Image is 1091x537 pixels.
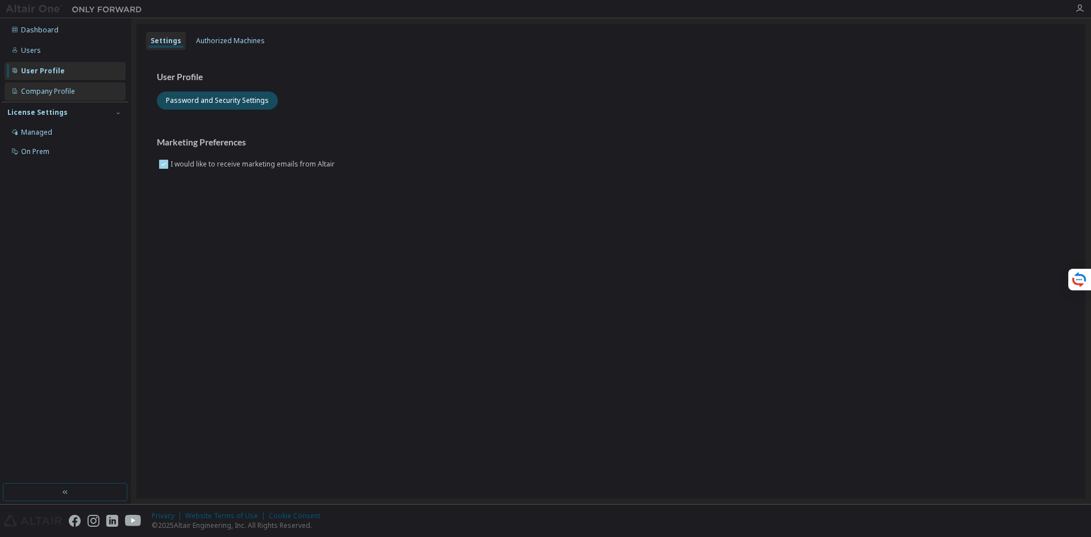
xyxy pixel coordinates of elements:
label: I would like to receive marketing emails from Altair [170,157,337,171]
div: Dashboard [21,26,59,35]
div: Cookie Consent [269,511,327,521]
img: instagram.svg [88,515,99,527]
p: © 2025 Altair Engineering, Inc. All Rights Reserved. [152,521,327,530]
button: Password and Security Settings [157,91,278,110]
h3: Marketing Preferences [157,137,1065,148]
div: Authorized Machines [196,36,265,45]
img: linkedin.svg [106,515,118,527]
div: Settings [151,36,181,45]
div: Website Terms of Use [185,511,269,521]
img: facebook.svg [69,515,81,527]
div: Users [21,46,41,55]
div: Company Profile [21,87,75,96]
div: License Settings [7,108,68,117]
h3: User Profile [157,72,1065,83]
div: On Prem [21,147,49,156]
div: Managed [21,128,52,137]
div: Privacy [152,511,185,521]
img: youtube.svg [125,515,141,527]
div: User Profile [21,66,65,76]
img: altair_logo.svg [3,515,62,527]
img: Altair One [6,3,148,15]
